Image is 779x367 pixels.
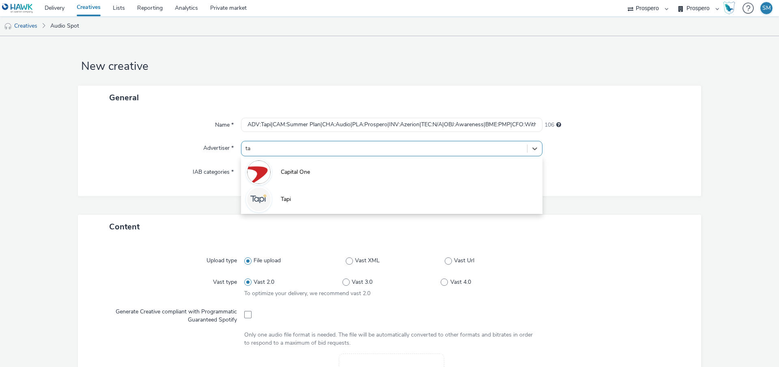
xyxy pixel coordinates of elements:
span: Vast Url [454,257,474,265]
input: Name [241,118,542,132]
span: Vast XML [355,257,380,265]
h1: New creative [78,59,701,74]
img: Hawk Academy [723,2,735,15]
label: Upload type [203,253,240,265]
img: Tapi [247,188,271,211]
div: Maximum 255 characters [556,121,561,129]
span: Tapi [281,195,291,203]
label: Advertiser * [200,141,237,152]
label: Name * [212,118,237,129]
a: Hawk Academy [723,2,738,15]
span: Vast 3.0 [352,278,372,286]
span: Vast 4.0 [450,278,471,286]
span: Content [109,221,140,232]
label: Generate Creative compliant with Programmatic Guaranteed Spotify [93,304,240,324]
span: File upload [254,257,281,265]
div: SM [762,2,771,14]
label: IAB categories * [189,165,237,176]
label: Vast type [210,275,240,286]
img: Capital One [247,160,271,184]
a: Audio Spot [46,16,83,36]
span: Vast 2.0 [254,278,274,286]
img: audio [4,22,12,30]
span: General [109,92,139,103]
img: undefined Logo [2,3,33,13]
span: Capital One [281,168,310,176]
span: To optimize your delivery, we recommend vast 2.0 [244,289,370,297]
div: Only one audio file format is needed. The file will be automatically converted to other formats a... [244,331,539,348]
span: 106 [544,121,554,129]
